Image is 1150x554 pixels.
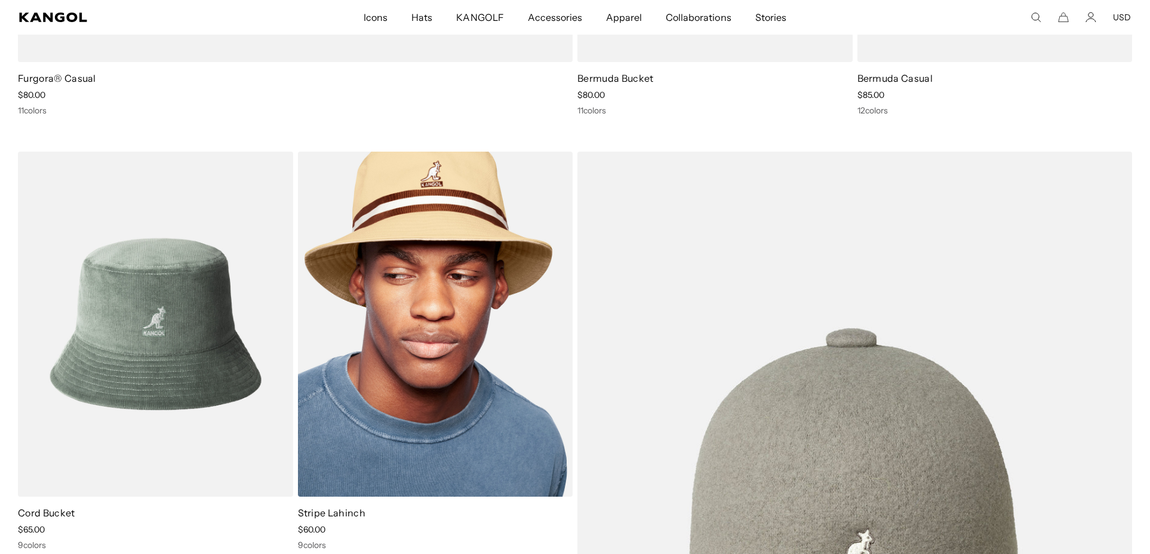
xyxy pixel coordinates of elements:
span: $60.00 [298,524,325,535]
a: Kangol [19,13,241,22]
span: $85.00 [857,90,884,100]
span: $80.00 [577,90,605,100]
a: Bermuda Casual [857,72,933,84]
span: $65.00 [18,524,45,535]
div: 11 colors [18,105,573,116]
img: Stripe Lahinch [298,152,573,497]
div: 9 colors [18,540,293,550]
span: $80.00 [18,90,45,100]
a: Bermuda Bucket [577,72,653,84]
button: Cart [1058,12,1069,23]
a: Cord Bucket [18,507,75,519]
a: Furgora® Casual [18,72,96,84]
div: 11 colors [577,105,853,116]
summary: Search here [1031,12,1041,23]
a: Account [1086,12,1096,23]
div: 9 colors [298,540,573,550]
button: USD [1113,12,1131,23]
div: 12 colors [857,105,1133,116]
a: Stripe Lahinch [298,507,365,519]
img: Cord Bucket [18,152,293,497]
